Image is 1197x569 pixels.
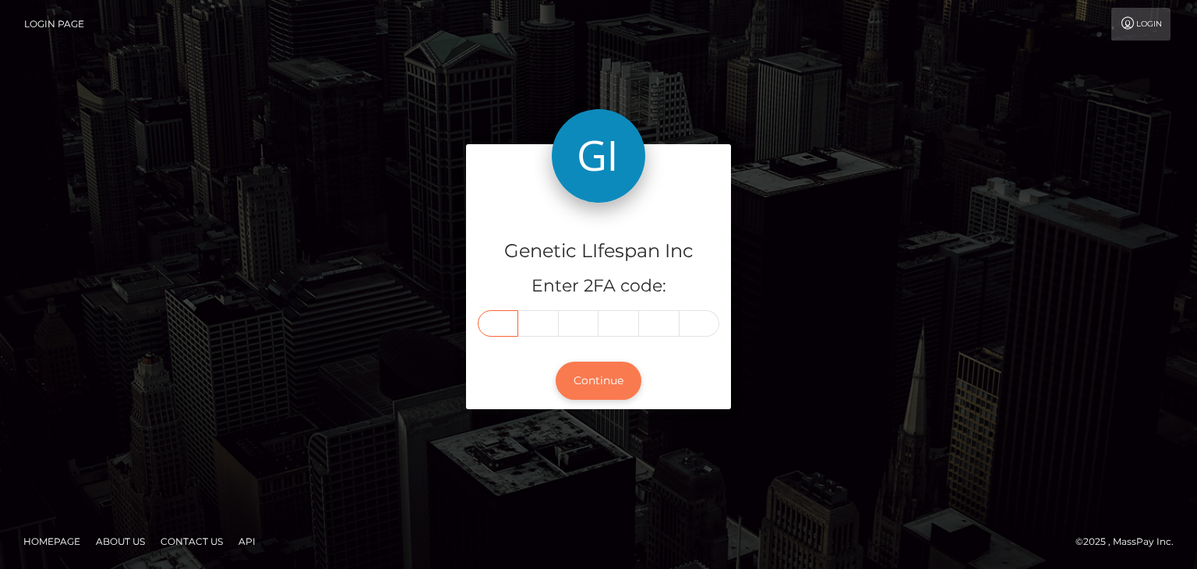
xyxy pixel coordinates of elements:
[24,8,84,41] a: Login Page
[154,529,229,553] a: Contact Us
[232,529,262,553] a: API
[1111,8,1171,41] a: Login
[17,529,87,553] a: Homepage
[478,274,719,299] h5: Enter 2FA code:
[90,529,151,553] a: About Us
[1075,533,1185,550] div: © 2025 , MassPay Inc.
[478,238,719,265] h4: Genetic LIfespan Inc
[556,362,641,400] button: Continue
[552,109,645,203] img: Genetic LIfespan Inc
